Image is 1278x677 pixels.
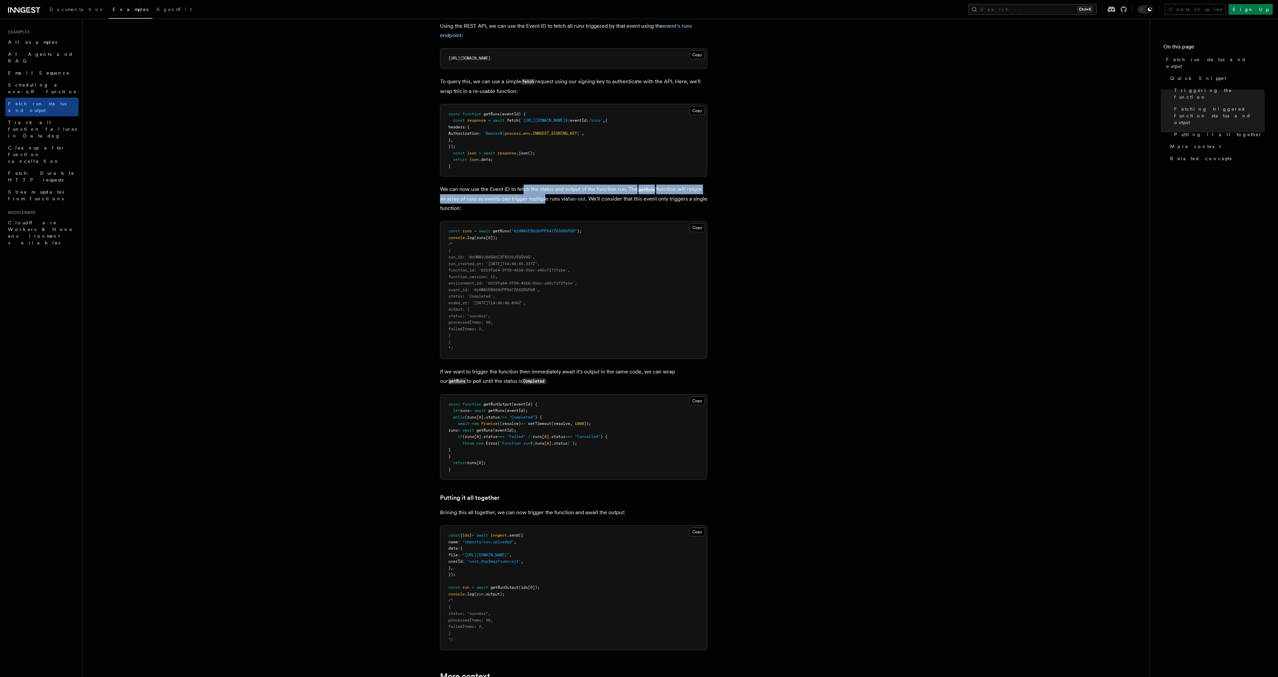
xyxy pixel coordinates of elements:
[152,2,196,18] a: AgentKit
[5,48,79,67] a: AI Agents and RAG
[476,592,483,596] span: run
[493,428,516,433] span: (eventId);
[514,540,516,544] span: ,
[458,540,460,544] span: :
[458,421,469,426] span: await
[547,434,565,439] span: ].status
[467,559,521,564] span: "user_0xp3wqz7vumcvajt"
[453,415,465,420] span: while
[448,624,483,629] span: failedItems: 2,
[448,378,467,384] code: getRuns
[479,415,481,420] span: 0
[467,118,486,123] span: response
[448,301,526,305] span: ended_at: '[DATE]T14:46:46.896Z',
[479,229,490,233] span: await
[5,142,79,167] a: Cleanup after function cancellation
[448,559,462,564] span: userId
[528,151,535,155] span: ();
[490,235,498,240] span: ]);
[462,533,469,538] span: ids
[1138,5,1154,13] button: Toggle dark mode
[448,605,451,609] span: {
[474,235,488,240] span: (runs[
[476,441,483,446] span: new
[448,546,458,551] span: data
[1167,152,1265,164] a: Related concepts
[448,320,493,325] span: processedItems: 98,
[549,441,568,446] span: ].status
[498,151,516,155] span: response
[448,125,465,129] span: headers
[462,585,469,590] span: run
[547,441,549,446] span: 0
[448,566,451,570] span: }
[603,118,605,123] span: ,
[486,441,498,446] span: Error
[493,118,505,123] span: await
[528,434,533,439] span: ||
[507,434,526,439] span: "Failed"
[689,397,705,405] button: Copy
[1163,43,1265,53] h4: On this page
[462,441,474,446] span: throw
[5,36,79,48] a: All examples
[968,4,1097,15] button: Search...Ctrl+K
[476,434,479,439] span: 0
[472,421,479,426] span: new
[500,415,507,420] span: !==
[600,434,607,439] span: ) {
[467,460,479,465] span: runs[
[498,421,521,426] span: ((resolve)
[476,428,493,433] span: getRuns
[507,533,519,538] span: .send
[448,618,493,623] span: processedItems: 98,
[490,585,519,590] span: getRunOutput
[448,268,570,272] span: function_id: '6219fa64-9f58-41b6-95ec-a45c7172fa1e',
[440,508,707,517] p: Brining this all together, we can now trigger the function and await the output:
[448,248,451,253] span: {
[113,7,148,12] span: Examples
[589,118,603,123] span: /runs`
[465,125,467,129] span: :
[498,441,500,446] span: (
[490,533,507,538] span: inngest
[637,187,656,193] code: getRuns
[467,151,476,155] span: json
[572,441,577,446] span: );
[507,118,519,123] span: fetch
[5,98,79,116] a: Fetch run status and output
[440,21,707,40] p: Using the REST API, we can use the Event ID to fetch all runs triggered by that event using the :
[500,131,505,136] span: ${
[448,274,498,279] span: function_version: 12,
[516,151,528,155] span: .json
[465,415,479,420] span: (runs[
[512,402,537,407] span: (eventId) {
[448,402,460,407] span: async
[689,106,705,115] button: Copy
[448,585,460,590] span: const
[448,255,535,259] span: run_id: '01HWAVJ8ASQ5C3FXV32JS9DV9Q',
[458,546,460,551] span: :
[448,428,458,433] span: runs
[458,434,462,439] span: if
[462,112,481,116] span: function
[1166,56,1265,70] span: Fetch run status and output
[453,157,467,162] span: return
[8,220,74,245] span: Cloudflare Workers & Hono environment variables
[8,189,64,201] span: Stream updates from functions
[521,421,526,426] span: =>
[458,553,460,557] span: :
[519,533,523,538] span: ({
[462,434,476,439] span: (runs[
[448,281,577,286] span: environment_id: '6219fa64-9f58-41b6-95ec-a45c7172fa1e',
[533,434,544,439] span: runs[
[521,79,535,85] code: fetch
[579,131,582,136] span: `
[472,585,474,590] span: =
[530,131,533,136] span: .
[565,118,570,123] span: ${
[462,402,481,407] span: function
[1167,72,1265,84] a: Quick Snippet
[453,408,460,413] span: let
[5,210,36,215] span: Middleware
